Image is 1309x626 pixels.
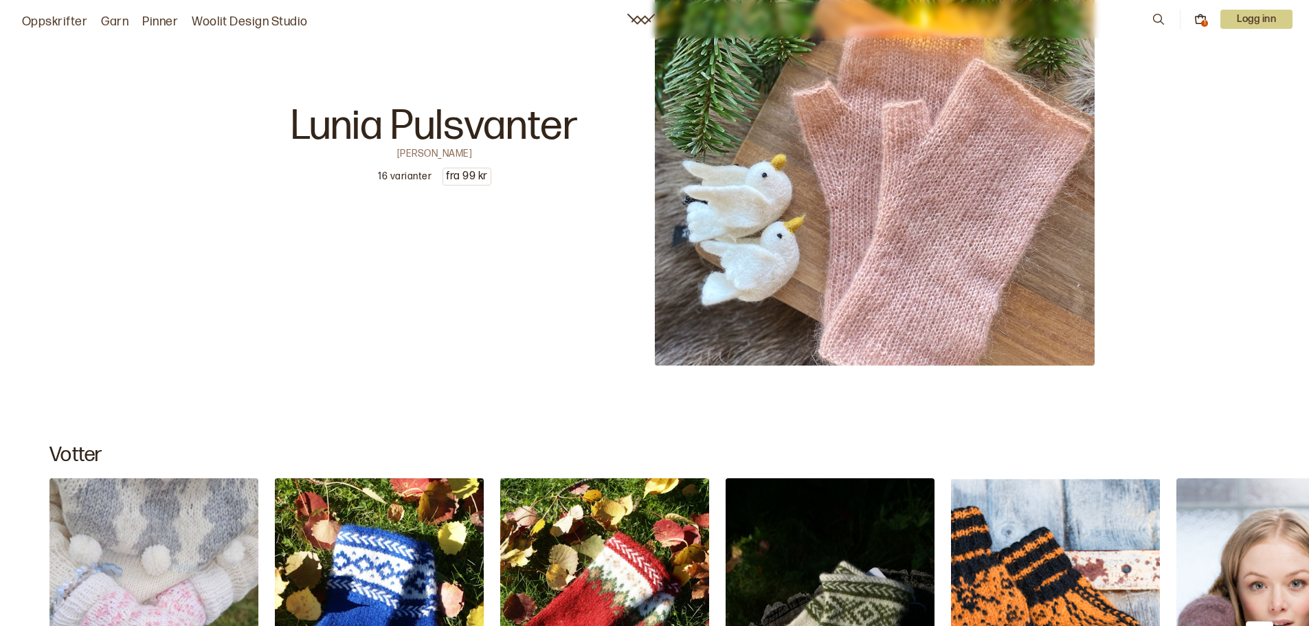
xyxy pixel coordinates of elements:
[443,168,490,185] p: fra 99 kr
[22,12,87,32] a: Oppskrifter
[1220,10,1293,29] p: Logg inn
[142,12,178,32] a: Pinner
[397,147,472,157] p: [PERSON_NAME]
[101,12,128,32] a: Garn
[1194,13,1207,25] button: 1
[291,106,579,147] p: Lunia Pulsvanter
[627,14,655,25] a: Woolit
[378,170,432,183] p: 16 varianter
[49,443,1260,467] h2: Votter
[1220,10,1293,29] button: User dropdown
[192,12,308,32] a: Woolit Design Studio
[1201,20,1208,27] div: 1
